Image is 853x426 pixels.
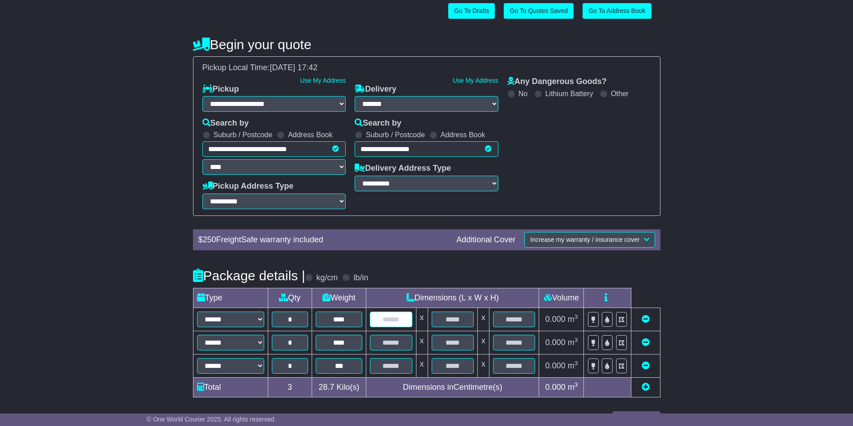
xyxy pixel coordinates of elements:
[193,268,305,283] h4: Package details |
[642,338,650,347] a: Remove this item
[545,338,566,347] span: 0.000
[583,3,651,19] a: Go To Address Book
[416,354,428,377] td: x
[300,77,346,84] a: Use My Address
[574,360,578,367] sup: 3
[366,288,539,308] td: Dimensions (L x W x H)
[416,308,428,331] td: x
[416,331,428,354] td: x
[202,84,239,94] label: Pickup
[288,131,333,139] label: Address Book
[504,3,574,19] a: Go To Quotes Saved
[318,383,334,392] span: 28.7
[545,315,566,324] span: 0.000
[574,381,578,388] sup: 3
[477,308,489,331] td: x
[642,383,650,392] a: Add new item
[574,313,578,320] sup: 3
[366,377,539,397] td: Dimensions in Centimetre(s)
[452,235,520,245] div: Additional Cover
[312,288,366,308] td: Weight
[312,377,366,397] td: Kilo(s)
[193,377,268,397] td: Total
[214,131,273,139] label: Suburb / Postcode
[202,118,249,128] label: Search by
[568,338,578,347] span: m
[366,131,425,139] label: Suburb / Postcode
[642,315,650,324] a: Remove this item
[568,361,578,370] span: m
[453,77,498,84] a: Use My Address
[316,273,338,283] label: kg/cm
[268,377,312,397] td: 3
[448,3,495,19] a: Go To Drafts
[355,118,401,128] label: Search by
[545,89,593,98] label: Lithium Battery
[202,181,294,191] label: Pickup Address Type
[507,77,607,87] label: Any Dangerous Goods?
[268,288,312,308] td: Qty
[574,337,578,343] sup: 3
[441,131,485,139] label: Address Book
[568,383,578,392] span: m
[477,331,489,354] td: x
[477,354,489,377] td: x
[530,236,639,243] span: Increase my warranty / insurance cover
[203,235,216,244] span: 250
[355,84,396,94] label: Delivery
[539,288,584,308] td: Volume
[193,288,268,308] td: Type
[147,416,276,423] span: © One World Courier 2025. All rights reserved.
[194,235,452,245] div: $ FreightSafe warranty included
[642,361,650,370] a: Remove this item
[611,89,629,98] label: Other
[545,383,566,392] span: 0.000
[568,315,578,324] span: m
[193,37,660,52] h4: Begin your quote
[353,273,368,283] label: lb/in
[270,63,318,72] span: [DATE] 17:42
[545,361,566,370] span: 0.000
[519,89,527,98] label: No
[355,164,451,173] label: Delivery Address Type
[198,63,656,73] div: Pickup Local Time:
[524,232,655,248] button: Increase my warranty / insurance cover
